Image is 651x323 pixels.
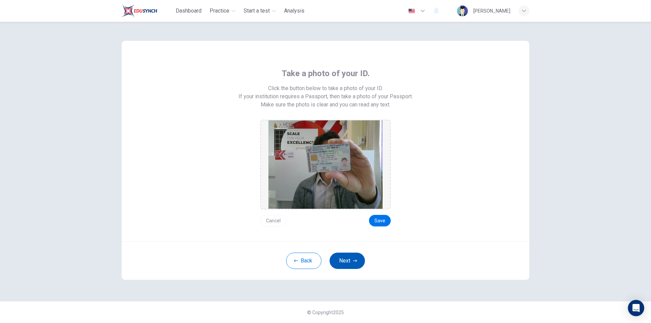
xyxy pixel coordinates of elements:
[330,253,365,269] button: Next
[628,300,644,316] div: Open Intercom Messenger
[207,5,238,17] button: Practice
[239,84,413,101] span: Click the button below to take a photo of your ID. If your institution requires a Passport, then ...
[260,215,286,226] button: Cancel
[473,7,510,15] div: [PERSON_NAME]
[244,7,270,15] span: Start a test
[210,7,229,15] span: Practice
[122,4,157,18] img: Train Test logo
[268,120,383,209] img: preview screemshot
[307,310,344,315] span: © Copyright 2025
[284,7,304,15] span: Analysis
[407,8,416,14] img: en
[369,215,391,226] button: Save
[286,253,321,269] button: Back
[176,7,201,15] span: Dashboard
[281,5,307,17] button: Analysis
[241,5,279,17] button: Start a test
[457,5,468,16] img: Profile picture
[282,68,370,79] span: Take a photo of your ID.
[122,4,173,18] a: Train Test logo
[173,5,204,17] button: Dashboard
[261,101,390,109] span: Make sure the photo is clear and you can read any text.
